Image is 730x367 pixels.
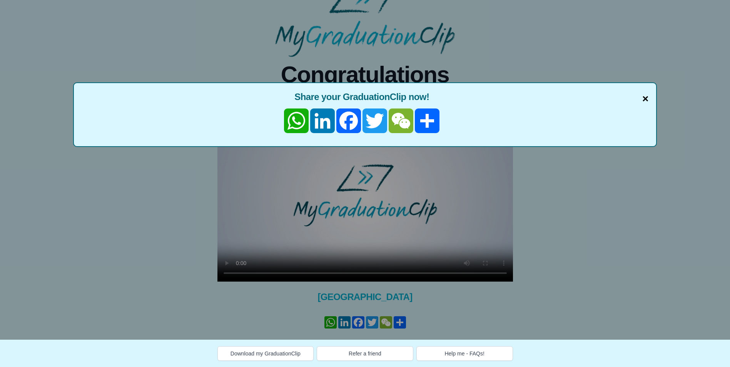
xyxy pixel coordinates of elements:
[642,91,648,107] span: ×
[309,108,336,133] a: LinkedIn
[336,108,362,133] a: Facebook
[283,108,309,133] a: WhatsApp
[362,108,388,133] a: Twitter
[416,346,513,361] button: Help me - FAQs!
[82,91,649,103] span: Share your GraduationClip now!
[414,108,440,133] a: Share
[388,108,414,133] a: WeChat
[317,346,413,361] button: Refer a friend
[217,346,314,361] button: Download my GraduationClip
